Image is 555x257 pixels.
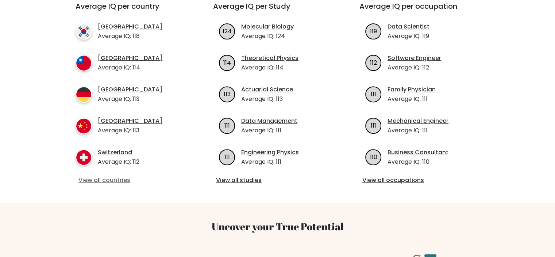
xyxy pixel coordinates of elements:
[371,90,376,98] text: 111
[241,54,298,63] a: Theoretical Physics
[76,55,92,71] img: country
[76,118,92,134] img: country
[370,58,377,67] text: 112
[388,158,448,166] p: Average IQ: 110
[98,117,162,125] a: [GEOGRAPHIC_DATA]
[98,148,139,157] a: Switzerland
[98,22,162,31] a: [GEOGRAPHIC_DATA]
[76,86,92,103] img: country
[224,121,230,129] text: 111
[98,126,162,135] p: Average IQ: 113
[224,90,231,98] text: 113
[241,148,299,157] a: Engineering Physics
[41,220,514,233] h3: Uncover your True Potential
[388,63,441,72] p: Average IQ: 112
[370,27,377,35] text: 119
[241,22,294,31] a: Molecular Biology
[76,23,92,40] img: country
[388,85,436,94] a: Family Physician
[388,22,429,31] a: Data Scientist
[388,148,448,157] a: Business Consultant
[223,27,232,35] text: 124
[388,95,436,103] p: Average IQ: 111
[224,152,230,161] text: 111
[388,54,441,63] a: Software Engineer
[388,32,429,41] p: Average IQ: 119
[98,63,162,72] p: Average IQ: 114
[241,117,297,125] a: Data Management
[76,149,92,166] img: country
[78,176,184,185] a: View all countries
[98,85,162,94] a: [GEOGRAPHIC_DATA]
[362,176,485,185] a: View all occupations
[388,117,448,125] a: Mechanical Engineer
[223,58,231,67] text: 114
[241,63,298,72] p: Average IQ: 114
[98,32,162,41] p: Average IQ: 118
[241,32,294,41] p: Average IQ: 124
[98,95,162,103] p: Average IQ: 113
[216,176,339,185] a: View all studies
[98,54,162,63] a: [GEOGRAPHIC_DATA]
[76,2,187,19] h3: Average IQ per country
[388,126,448,135] p: Average IQ: 111
[241,126,297,135] p: Average IQ: 111
[98,158,139,166] p: Average IQ: 112
[241,85,293,94] a: Actuarial Science
[359,2,488,19] h3: Average IQ per occupation
[241,95,293,103] p: Average IQ: 113
[371,121,376,129] text: 111
[213,2,342,19] h3: Average IQ per Study
[370,152,377,161] text: 110
[241,158,299,166] p: Average IQ: 111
